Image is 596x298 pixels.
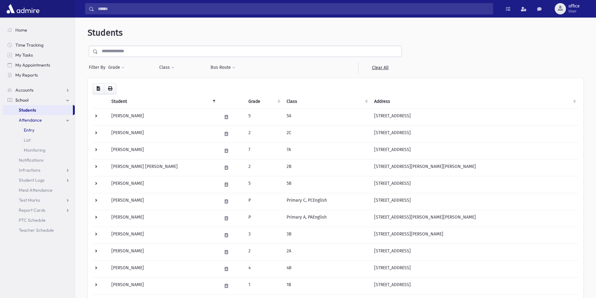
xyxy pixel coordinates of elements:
[3,205,75,215] a: Report Cards
[283,260,370,277] td: 4B
[19,207,45,213] span: Report Cards
[245,277,283,294] td: 1
[283,94,370,109] th: Class: activate to sort column ascending
[3,175,75,185] a: Student Logs
[283,109,370,125] td: 5A
[568,9,580,14] span: User
[245,260,283,277] td: 4
[19,217,46,223] span: PTC Schedule
[3,165,75,175] a: Infractions
[3,70,75,80] a: My Reports
[370,227,578,244] td: [STREET_ADDRESS][PERSON_NAME]
[245,176,283,193] td: 5
[108,260,218,277] td: [PERSON_NAME]
[3,85,75,95] a: Accounts
[283,244,370,260] td: 2A
[370,142,578,159] td: [STREET_ADDRESS]
[245,125,283,142] td: 2
[370,244,578,260] td: [STREET_ADDRESS]
[24,137,31,143] span: List
[283,176,370,193] td: 5B
[89,64,108,71] span: Filter By
[3,25,75,35] a: Home
[19,167,40,173] span: Infractions
[24,147,45,153] span: Monitoring
[19,117,42,123] span: Attendance
[93,83,104,94] button: CSV
[15,97,28,103] span: School
[108,142,218,159] td: [PERSON_NAME]
[104,83,116,94] button: Print
[108,94,218,109] th: Student: activate to sort column descending
[370,277,578,294] td: [STREET_ADDRESS]
[283,125,370,142] td: 2C
[370,125,578,142] td: [STREET_ADDRESS]
[370,260,578,277] td: [STREET_ADDRESS]
[19,177,44,183] span: Student Logs
[94,3,493,14] input: Search
[245,193,283,210] td: P
[15,52,33,58] span: My Tasks
[283,193,370,210] td: Primary C, PCEnglish
[245,159,283,176] td: 2
[370,109,578,125] td: [STREET_ADDRESS]
[358,62,402,73] a: Clear All
[108,244,218,260] td: [PERSON_NAME]
[159,62,175,73] button: Class
[15,62,50,68] span: My Appointments
[370,176,578,193] td: [STREET_ADDRESS]
[3,95,75,105] a: School
[210,62,236,73] button: Bus Route
[108,159,218,176] td: [PERSON_NAME] [PERSON_NAME]
[3,40,75,50] a: Time Tracking
[245,142,283,159] td: 7
[24,127,34,133] span: Entry
[5,3,41,15] img: AdmirePro
[3,125,75,135] a: Entry
[108,125,218,142] td: [PERSON_NAME]
[283,159,370,176] td: 2B
[3,135,75,145] a: List
[370,193,578,210] td: [STREET_ADDRESS]
[108,277,218,294] td: [PERSON_NAME]
[19,107,36,113] span: Students
[283,210,370,227] td: Primary A, PAEnglish
[108,109,218,125] td: [PERSON_NAME]
[19,187,53,193] span: Meal Attendance
[15,42,43,48] span: Time Tracking
[245,94,283,109] th: Grade: activate to sort column ascending
[245,244,283,260] td: 2
[3,115,75,125] a: Attendance
[3,195,75,205] a: Test Marks
[283,277,370,294] td: 1B
[568,4,580,9] span: office
[245,227,283,244] td: 3
[245,210,283,227] td: P
[3,155,75,165] a: Notifications
[370,159,578,176] td: [STREET_ADDRESS][PERSON_NAME][PERSON_NAME]
[3,215,75,225] a: PTC Schedule
[108,176,218,193] td: [PERSON_NAME]
[88,28,123,38] span: Students
[108,210,218,227] td: [PERSON_NAME]
[370,210,578,227] td: [STREET_ADDRESS][PERSON_NAME][PERSON_NAME]
[3,185,75,195] a: Meal Attendance
[15,27,27,33] span: Home
[108,227,218,244] td: [PERSON_NAME]
[19,227,54,233] span: Teacher Schedule
[3,105,73,115] a: Students
[19,197,40,203] span: Test Marks
[370,94,578,109] th: Address: activate to sort column ascending
[245,109,283,125] td: 5
[19,157,43,163] span: Notifications
[283,227,370,244] td: 3B
[3,145,75,155] a: Monitoring
[108,193,218,210] td: [PERSON_NAME]
[108,62,125,73] button: Grade
[15,72,38,78] span: My Reports
[3,50,75,60] a: My Tasks
[15,87,33,93] span: Accounts
[283,142,370,159] td: 7A
[3,225,75,235] a: Teacher Schedule
[3,60,75,70] a: My Appointments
